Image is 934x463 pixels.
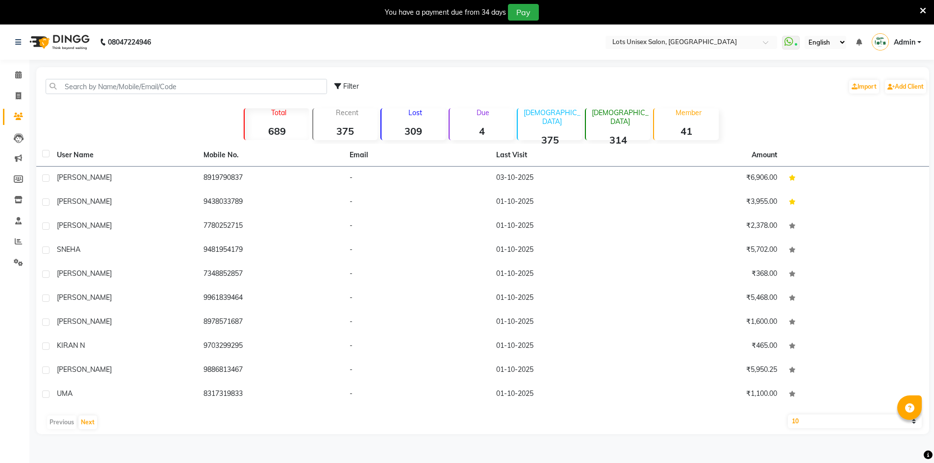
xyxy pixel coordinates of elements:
td: 01-10-2025 [490,239,637,263]
strong: 41 [654,125,718,137]
td: 01-10-2025 [490,263,637,287]
td: 8978571687 [198,311,344,335]
td: - [344,167,490,191]
p: Due [452,108,514,117]
td: - [344,239,490,263]
a: Add Client [885,80,926,94]
span: [PERSON_NAME] [57,293,112,302]
p: Recent [317,108,378,117]
td: 9961839464 [198,287,344,311]
td: 9438033789 [198,191,344,215]
a: Import [849,80,879,94]
p: [DEMOGRAPHIC_DATA] [522,108,582,126]
th: Email [344,144,490,167]
img: Admin [872,33,889,50]
td: - [344,191,490,215]
th: Mobile No. [198,144,344,167]
b: 08047224946 [108,28,151,56]
td: ₹6,906.00 [636,167,783,191]
td: ₹1,600.00 [636,311,783,335]
button: Pay [508,4,539,21]
td: - [344,311,490,335]
button: Next [78,415,97,429]
td: 9886813467 [198,359,344,383]
td: 8317319833 [198,383,344,407]
td: ₹5,702.00 [636,239,783,263]
td: - [344,383,490,407]
td: - [344,263,490,287]
td: 8919790837 [198,167,344,191]
td: ₹5,468.00 [636,287,783,311]
td: ₹368.00 [636,263,783,287]
td: 9481954179 [198,239,344,263]
th: Last Visit [490,144,637,167]
strong: 314 [586,134,650,146]
td: 01-10-2025 [490,311,637,335]
td: ₹2,378.00 [636,215,783,239]
span: UMA [57,389,73,398]
td: 03-10-2025 [490,167,637,191]
td: ₹465.00 [636,335,783,359]
th: Amount [746,144,783,166]
span: KIRAN N [57,341,85,350]
td: 01-10-2025 [490,335,637,359]
strong: 375 [518,134,582,146]
td: - [344,215,490,239]
div: You have a payment due from 34 days [385,7,506,18]
td: ₹3,955.00 [636,191,783,215]
span: Filter [343,82,359,91]
span: [PERSON_NAME] [57,197,112,206]
td: 01-10-2025 [490,287,637,311]
strong: 4 [450,125,514,137]
span: [PERSON_NAME] [57,221,112,230]
strong: 689 [245,125,309,137]
td: 01-10-2025 [490,215,637,239]
td: 01-10-2025 [490,359,637,383]
strong: 309 [381,125,446,137]
input: Search by Name/Mobile/Email/Code [46,79,327,94]
th: User Name [51,144,198,167]
span: [PERSON_NAME] [57,365,112,374]
td: ₹5,950.25 [636,359,783,383]
td: 7348852857 [198,263,344,287]
td: - [344,335,490,359]
span: SNEHA [57,245,80,254]
p: Member [658,108,718,117]
td: - [344,287,490,311]
td: 7780252715 [198,215,344,239]
img: logo [25,28,92,56]
p: Lost [385,108,446,117]
span: Admin [894,37,915,48]
td: 01-10-2025 [490,383,637,407]
td: ₹1,100.00 [636,383,783,407]
p: Total [249,108,309,117]
p: [DEMOGRAPHIC_DATA] [590,108,650,126]
td: 9703299295 [198,335,344,359]
span: [PERSON_NAME] [57,269,112,278]
td: - [344,359,490,383]
td: 01-10-2025 [490,191,637,215]
strong: 375 [313,125,378,137]
span: [PERSON_NAME] [57,317,112,326]
iframe: chat widget [893,424,924,453]
span: [PERSON_NAME] [57,173,112,182]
